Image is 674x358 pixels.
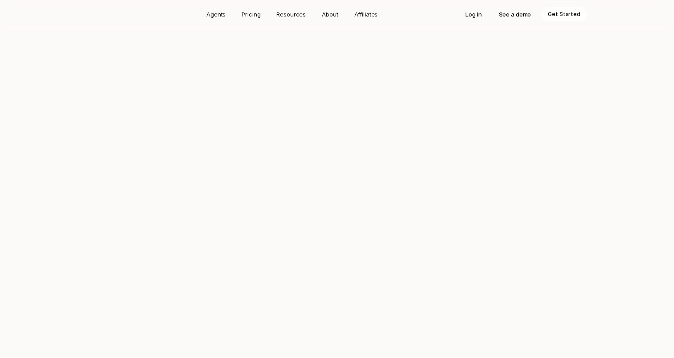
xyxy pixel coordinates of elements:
p: Pricing [242,10,260,19]
a: See a demo [493,7,538,21]
p: Log in [465,10,481,19]
a: Log in [459,7,488,21]
a: About [316,7,343,21]
p: See a demo [499,10,531,19]
p: Get Started [291,165,325,174]
h1: AI Agents for Supply Chain Managers [141,56,533,81]
a: Get Started [283,162,333,178]
a: Affiliates [349,7,383,21]
a: Resources [271,7,311,21]
p: Get Started [548,10,580,19]
a: Get Started [542,7,587,21]
p: Agents [206,10,226,19]
a: Agents [201,7,231,21]
p: Watch Demo [348,165,383,174]
p: Resources [276,10,306,19]
a: Watch Demo [340,162,391,178]
a: Pricing [236,7,266,21]
strong: Manufacturers & Commodity traders [261,104,401,113]
p: AI Agents to automate the for . From trade intelligence, demand forecasting, lead generation, lea... [212,91,462,149]
p: Affiliates [354,10,378,19]
p: About [322,10,338,19]
strong: entire Lead-to-Cash cycle [230,93,426,113]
